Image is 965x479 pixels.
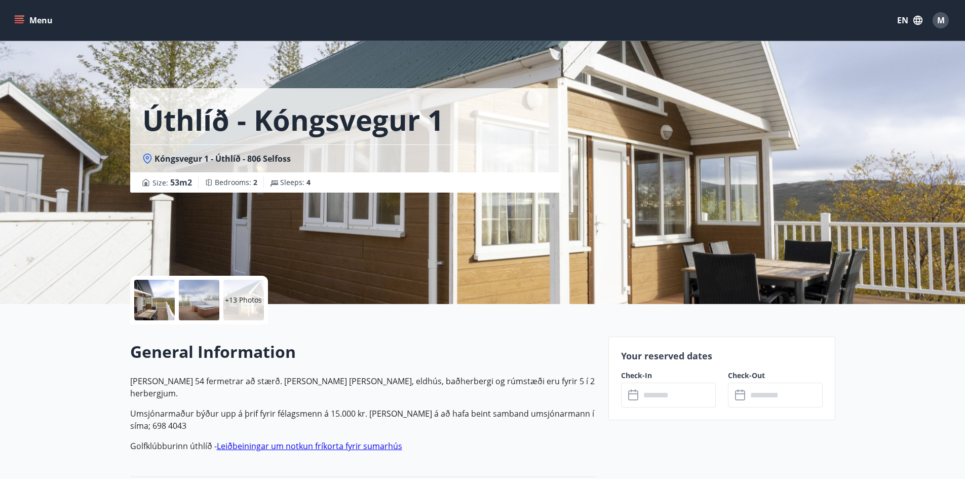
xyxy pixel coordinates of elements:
[155,153,291,164] span: Kóngsvegur 1 - Úthlíð - 806 Selfoss
[130,341,596,363] h2: General Information
[215,177,257,188] span: Bedrooms :
[929,8,953,32] button: M
[142,100,444,139] h1: Úthlíð - Kóngsvegur 1
[893,11,927,29] button: EN
[130,408,596,432] p: Umsjónarmaður býður upp á þrif fyrir félagsmenn á 15.000 kr. [PERSON_NAME] á að hafa beint samban...
[621,349,823,362] p: Your reserved dates
[130,440,596,452] p: Golfklúbburinn úthlíð -
[728,371,823,381] label: Check-Out
[217,440,402,452] a: Leiðbeiningar um notkun fríkorta fyrir sumarhús
[306,177,311,187] span: 4
[152,176,192,189] span: Size :
[253,177,257,187] span: 2
[12,11,57,29] button: menu
[225,295,262,305] p: +13 Photos
[280,177,311,188] span: Sleeps :
[621,371,716,381] label: Check-In
[130,375,596,399] p: [PERSON_NAME] 54 fermetrar að stærð. [PERSON_NAME] [PERSON_NAME], eldhús, baðherbergi og rúmstæði...
[937,15,945,26] span: M
[170,177,192,188] span: 53 m2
